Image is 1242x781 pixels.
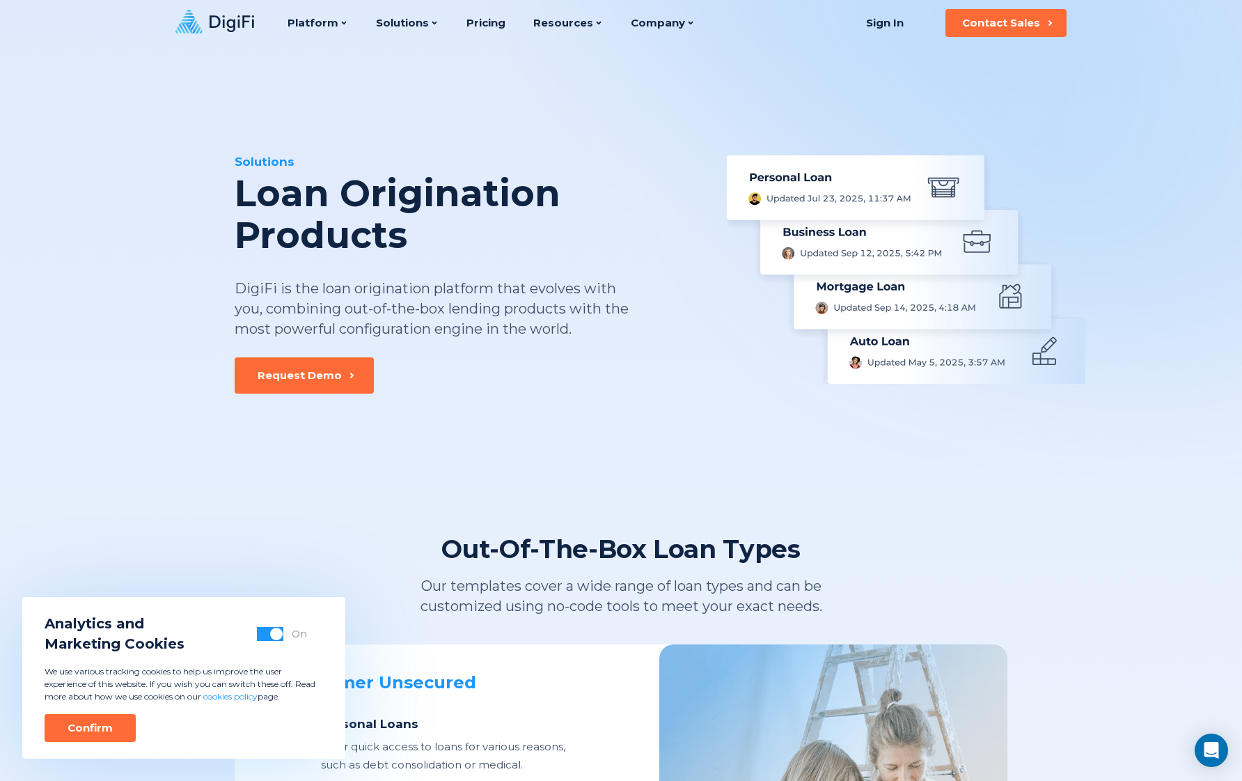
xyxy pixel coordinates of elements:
p: We use various tracking cookies to help us improve the user experience of this website. If you wi... [45,665,323,703]
span: Marketing Cookies [45,634,184,654]
div: Solutions [235,153,702,170]
div: DigiFi is the loan origination platform that evolves with you, combining out-of-the-box lending p... [235,279,630,339]
div: Open Intercom Messenger [1195,734,1228,767]
div: Loan Origination Products [235,173,702,256]
span: Analytics and [45,614,184,634]
button: Contact Sales [945,9,1067,37]
div: Offer quick access to loans for various reasons, such as debt consolidation or medical. [321,738,567,774]
div: Confirm [68,721,113,735]
div: Personal Loans [321,716,567,732]
div: Out-Of-The-Box Loan Types [441,533,800,565]
div: Contact Sales [962,16,1040,30]
a: cookies policy [203,691,258,702]
div: Our templates cover a wide range of loan types and can be customized using no-code tools to meet ... [363,576,879,617]
button: Confirm [45,714,136,742]
div: Consumer Unsecured [282,672,567,693]
div: On [292,627,307,641]
a: Sign In [849,9,920,37]
div: Request Demo [258,369,342,382]
button: Request Demo [235,357,374,394]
